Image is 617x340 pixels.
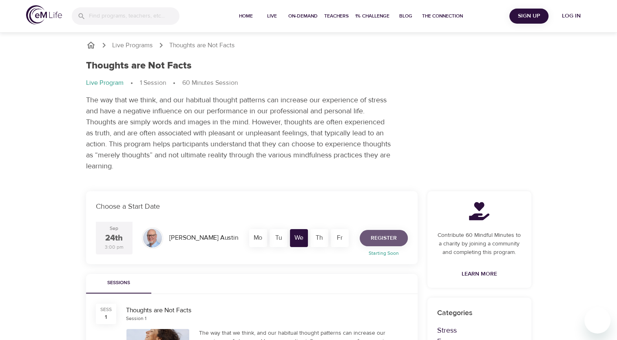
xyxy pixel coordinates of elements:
input: Find programs, teachers, etc... [89,7,179,25]
div: 1 [105,313,107,321]
div: 3:00 pm [105,244,124,251]
span: On-Demand [288,12,318,20]
p: Categories [437,307,522,318]
nav: breadcrumb [86,40,531,50]
span: Sign Up [513,11,545,21]
div: Sep [110,225,118,232]
span: 1% Challenge [355,12,389,20]
p: Thoughts are Not Facts [169,41,235,50]
p: Starting Soon [355,249,413,257]
a: Live Programs [112,41,153,50]
a: Learn More [458,267,500,282]
iframe: Button to launch messaging window [584,307,610,333]
div: Th [310,229,328,247]
button: Sign Up [509,9,548,24]
button: Log in [552,9,591,24]
span: Home [236,12,256,20]
div: [PERSON_NAME] Austin [166,230,241,246]
button: Register [360,230,408,246]
span: Blog [396,12,416,20]
p: Stress [437,325,522,336]
p: Live Program [86,78,124,88]
p: 60 Minutes Session [182,78,238,88]
span: The Connection [422,12,463,20]
span: Log in [555,11,588,21]
div: We [290,229,308,247]
div: Session 1 [126,315,146,322]
p: 1 Session [140,78,166,88]
div: Thoughts are Not Facts [126,306,408,315]
div: Tu [270,229,287,247]
p: The way that we think, and our habitual thought patterns can increase our experience of stress an... [86,95,392,172]
div: Fr [331,229,349,247]
div: 24th [105,232,123,244]
p: Contribute 60 Mindful Minutes to a charity by joining a community and completing this program. [437,231,522,257]
span: Sessions [91,279,146,287]
img: logo [26,5,62,24]
h1: Thoughts are Not Facts [86,60,192,72]
span: Live [262,12,282,20]
span: Learn More [462,269,497,279]
span: Teachers [324,12,349,20]
p: Choose a Start Date [96,201,408,212]
nav: breadcrumb [86,78,531,88]
div: SESS [100,306,112,313]
span: Register [371,233,397,243]
div: Mo [249,229,267,247]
